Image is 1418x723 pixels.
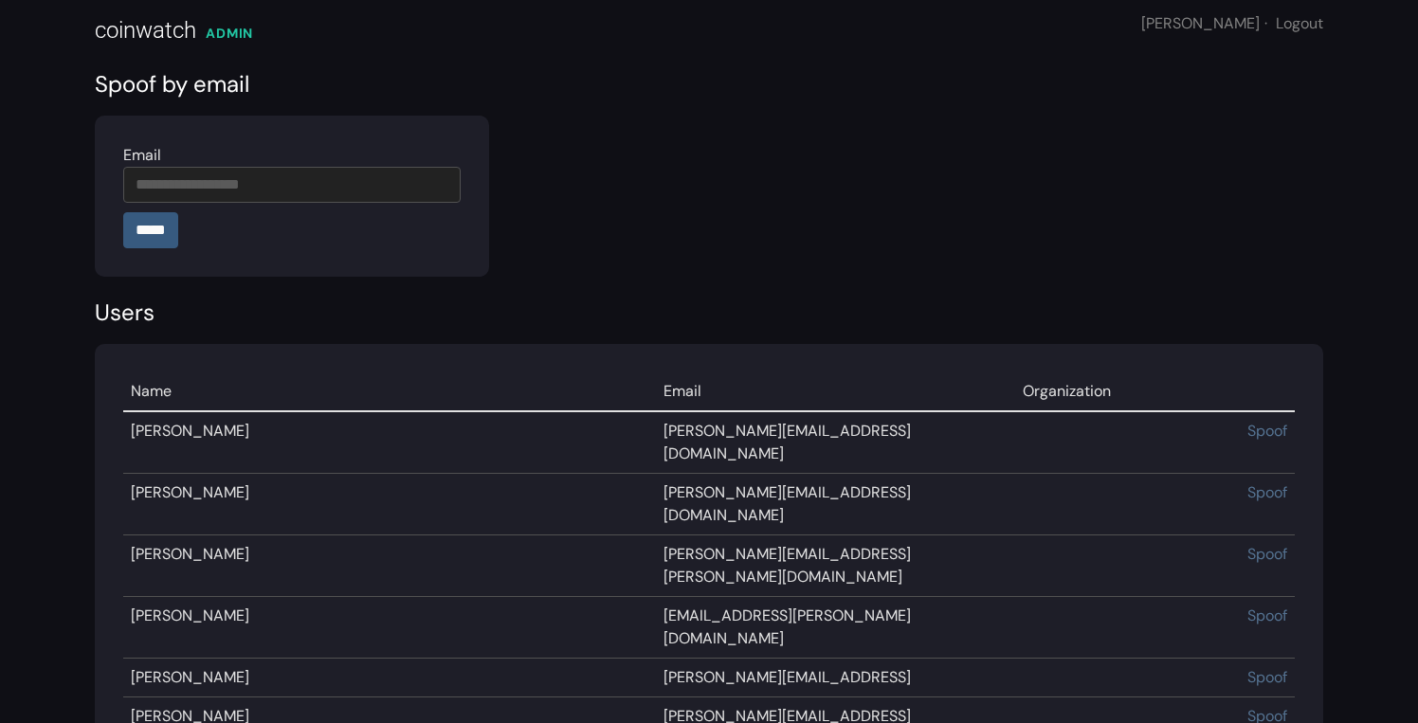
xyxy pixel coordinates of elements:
div: coinwatch [95,13,196,47]
a: Spoof [1247,667,1287,687]
td: [PERSON_NAME] [123,659,656,697]
a: Logout [1276,13,1323,33]
a: Spoof [1247,421,1287,441]
a: Spoof [1247,544,1287,564]
td: [PERSON_NAME] [123,535,656,597]
td: Organization [1015,372,1240,411]
a: Spoof [1247,482,1287,502]
label: Email [123,144,161,167]
a: Spoof [1247,606,1287,625]
td: [PERSON_NAME][EMAIL_ADDRESS][DOMAIN_NAME] [656,411,1015,474]
td: [PERSON_NAME][EMAIL_ADDRESS][DOMAIN_NAME] [656,474,1015,535]
td: [PERSON_NAME] [123,411,656,474]
div: Users [95,296,1323,330]
div: [PERSON_NAME] [1141,12,1323,35]
td: [PERSON_NAME] [123,474,656,535]
div: ADMIN [206,24,253,44]
td: [PERSON_NAME][EMAIL_ADDRESS] [656,659,1015,697]
span: · [1264,13,1267,33]
td: [PERSON_NAME] [123,597,656,659]
div: Spoof by email [95,67,1323,101]
td: Email [656,372,1015,411]
td: [PERSON_NAME][EMAIL_ADDRESS][PERSON_NAME][DOMAIN_NAME] [656,535,1015,597]
td: [EMAIL_ADDRESS][PERSON_NAME][DOMAIN_NAME] [656,597,1015,659]
td: Name [123,372,656,411]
